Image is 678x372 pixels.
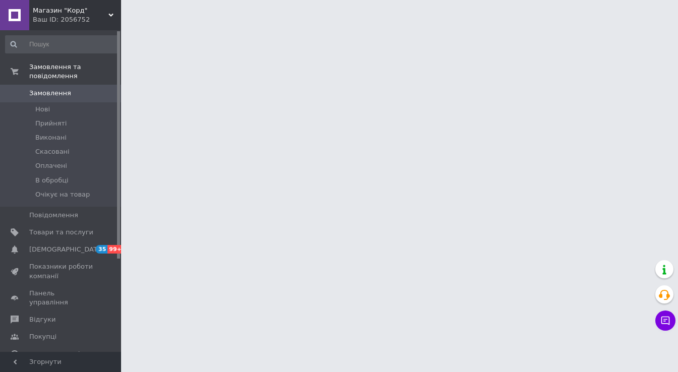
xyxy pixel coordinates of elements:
[29,315,55,324] span: Відгуки
[29,289,93,307] span: Панель управління
[35,133,67,142] span: Виконані
[29,228,93,237] span: Товари та послуги
[29,350,84,359] span: Каталог ProSale
[29,245,104,254] span: [DEMOGRAPHIC_DATA]
[35,161,67,170] span: Оплачені
[35,147,70,156] span: Скасовані
[35,176,69,185] span: В обробці
[107,245,124,254] span: 99+
[655,311,675,331] button: Чат з покупцем
[29,211,78,220] span: Повідомлення
[35,190,90,199] span: Очікує на товар
[33,15,121,24] div: Ваш ID: 2056752
[29,89,71,98] span: Замовлення
[96,245,107,254] span: 35
[35,119,67,128] span: Прийняті
[29,332,56,341] span: Покупці
[29,63,121,81] span: Замовлення та повідомлення
[35,105,50,114] span: Нові
[33,6,108,15] span: Магазин "Корд"
[5,35,119,53] input: Пошук
[29,262,93,280] span: Показники роботи компанії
